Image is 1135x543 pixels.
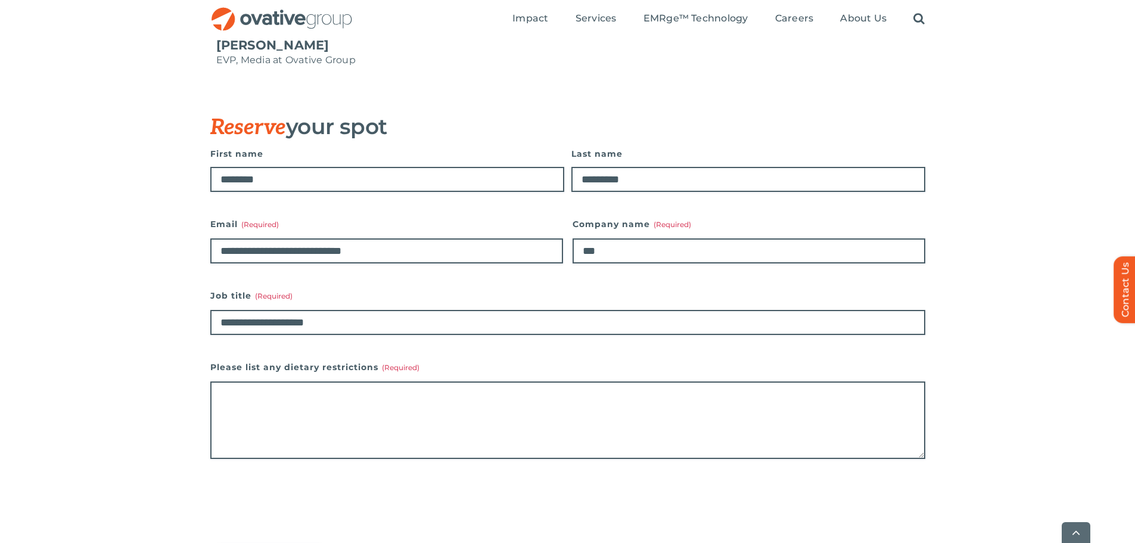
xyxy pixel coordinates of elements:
a: About Us [840,13,887,26]
span: (Required) [255,291,293,300]
a: EMRge™ Technology [643,13,748,26]
span: Impact [512,13,548,24]
p: [PERSON_NAME] [216,37,383,54]
span: Reserve [210,114,286,141]
span: About Us [840,13,887,24]
span: (Required) [654,220,691,229]
a: Services [576,13,617,26]
label: First name [210,145,564,162]
h3: your spot [210,114,866,139]
p: EVP, Media at Ovative Group [216,54,383,67]
label: Last name [571,145,925,162]
span: Services [576,13,617,24]
a: Careers [775,13,814,26]
span: Careers [775,13,814,24]
label: Email [210,216,563,232]
a: Impact [512,13,548,26]
span: (Required) [382,363,419,372]
a: OG_Full_horizontal_RGB [210,6,353,17]
label: Job title [210,287,925,304]
label: Please list any dietary restrictions [210,359,925,376]
label: Company name [573,216,925,232]
iframe: reCAPTCHA [210,483,391,529]
span: (Required) [241,220,279,229]
span: EMRge™ Technology [643,13,748,24]
a: Search [913,13,925,26]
